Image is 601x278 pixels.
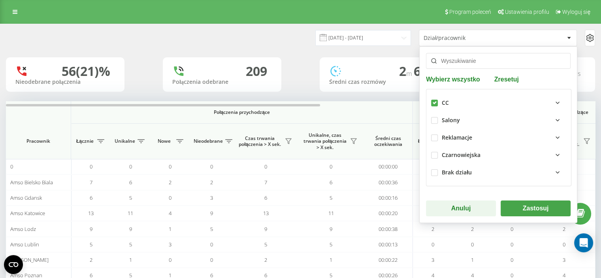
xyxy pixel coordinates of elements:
span: 0 [264,163,267,170]
span: 0 [169,194,171,201]
span: 4 [169,210,171,217]
span: 5 [210,225,213,233]
span: Amso Gdansk [10,194,42,201]
button: Zastosuj [501,200,571,216]
span: 3 [210,194,213,201]
td: 00:00:13 [364,237,413,252]
div: Reklamacje [442,134,472,141]
span: 2 [264,256,267,263]
div: 209 [246,64,267,79]
span: 0 [511,256,513,263]
span: 0 [129,163,132,170]
span: 5 [129,241,132,248]
span: 0 [169,256,171,263]
span: 2 [169,179,171,186]
td: 00:00:38 [364,221,413,236]
div: Nieodebrane połączenia [15,79,115,85]
span: Nowe [154,138,174,144]
span: Amso Lodz [10,225,36,233]
span: 9 [90,225,92,233]
span: Wyloguj się [562,9,590,15]
span: 0 [90,163,92,170]
span: 1 [471,256,474,263]
div: Średni czas rozmówy [329,79,429,85]
span: 13 [88,210,94,217]
span: 6 [330,179,332,186]
span: 2 [210,179,213,186]
span: 5 [90,241,92,248]
span: 1 [169,225,171,233]
span: 0 [210,241,213,248]
td: 00:00:22 [364,252,413,268]
span: Połączenia przychodzące [92,109,392,115]
span: 0 [10,163,13,170]
span: 0 [330,163,332,170]
span: 6 [129,179,132,186]
span: Pracownik [13,138,64,144]
span: 1 [129,256,132,263]
span: 2 [399,62,414,79]
span: 6 [414,62,424,79]
div: Open Intercom Messenger [574,233,593,252]
div: 56 (21)% [62,64,110,79]
span: 9 [210,210,213,217]
span: 3 [169,241,171,248]
span: 2 [563,225,565,233]
span: 11 [328,210,334,217]
button: Wybierz wszystko [426,75,482,83]
span: 13 [263,210,269,217]
span: 6 [264,194,267,201]
span: Unikalne, czas trwania połączenia > X sek. [302,132,348,151]
span: 5 [264,241,267,248]
button: Open CMP widget [4,255,23,274]
span: 9 [129,225,132,233]
span: 0 [511,225,513,233]
span: 2 [90,256,92,263]
div: Czarnowiejska [442,152,480,159]
div: Salony [442,117,460,124]
span: Łącznie [75,138,95,144]
span: Czas trwania połączenia > X sek. [237,135,283,148]
span: 9 [264,225,267,233]
span: 11 [128,210,133,217]
span: [PERSON_NAME] [10,256,49,263]
td: 00:00:20 [364,206,413,221]
span: 0 [169,163,171,170]
span: Amso Bielsko Biala [10,179,53,186]
span: Amso Lublin [10,241,39,248]
td: 00:00:16 [364,190,413,206]
span: 3 [431,256,434,263]
span: 0 [471,241,474,248]
span: m [406,69,414,78]
div: Połączenia odebrane [172,79,272,85]
span: 2 [471,225,474,233]
span: 5 [330,241,332,248]
div: CC [442,100,449,106]
span: 0 [210,163,213,170]
span: 9 [330,225,332,233]
span: 0 [511,241,513,248]
span: 0 [210,256,213,263]
button: Zresetuj [492,75,521,83]
div: Brak działu [442,169,472,176]
span: Unikalne [115,138,135,144]
span: Nieodebrane [194,138,223,144]
span: 3 [563,256,565,263]
span: 1 [330,256,332,263]
span: 0 [431,241,434,248]
span: 0 [563,241,565,248]
div: Dział/pracownik [424,35,518,42]
span: s [578,69,581,78]
span: Amso Katowice [10,210,45,217]
span: Program poleceń [449,9,491,15]
span: 2 [431,225,434,233]
input: Wyszukiwanie [426,53,571,69]
span: Średni czas oczekiwania [369,135,407,148]
td: 00:00:00 [364,159,413,174]
span: 5 [330,194,332,201]
span: Ustawienia profilu [505,9,549,15]
td: 00:00:36 [364,174,413,190]
span: Łącznie [417,138,437,144]
span: 7 [90,179,92,186]
span: 5 [129,194,132,201]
